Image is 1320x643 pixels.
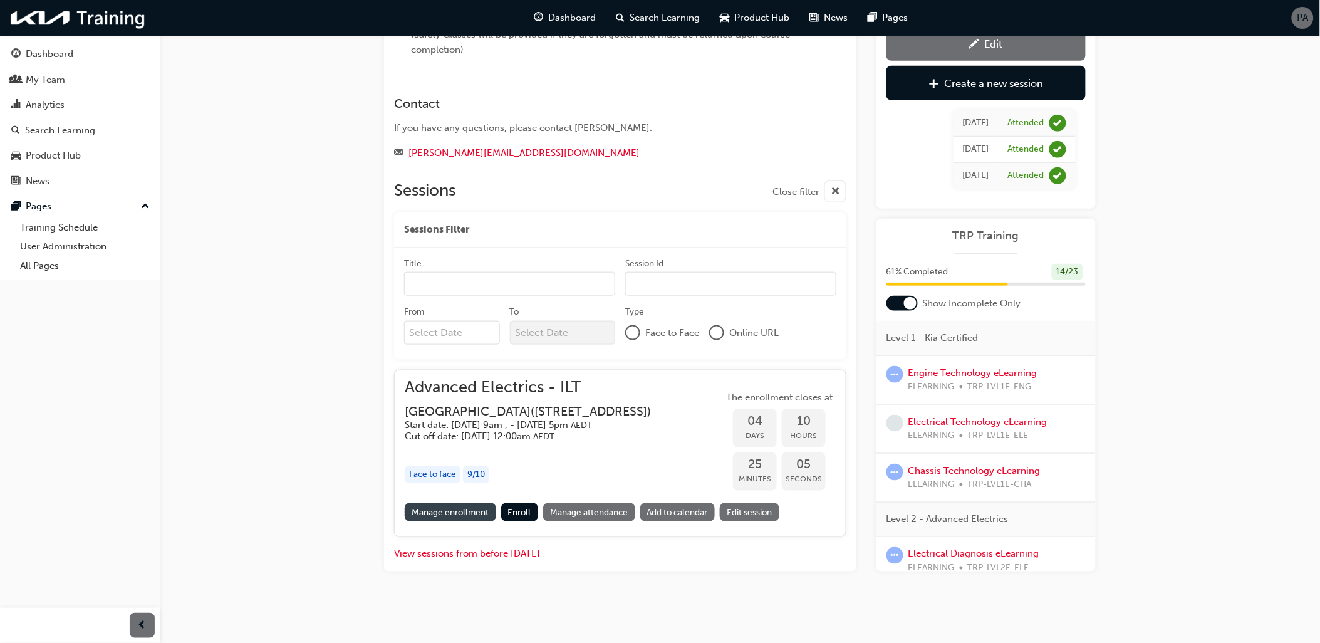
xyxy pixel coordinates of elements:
[782,457,826,472] span: 05
[735,11,790,25] span: Product Hub
[510,306,519,318] div: To
[524,5,606,31] a: guage-iconDashboard
[543,503,635,521] a: Manage attendance
[15,237,155,256] a: User Administration
[405,503,496,521] a: Manage enrollment
[616,10,625,26] span: search-icon
[11,150,21,162] span: car-icon
[1008,144,1044,155] div: Attended
[886,463,903,480] span: learningRecordVerb_ATTEMPT-icon
[720,10,730,26] span: car-icon
[26,149,81,163] div: Product Hub
[723,390,836,405] span: The enrollment closes at
[886,26,1086,61] a: Edit
[26,174,49,189] div: News
[408,147,640,159] a: [PERSON_NAME][EMAIL_ADDRESS][DOMAIN_NAME]
[625,272,836,296] input: Session Id
[394,148,403,159] span: email-icon
[908,561,955,575] span: ELEARNING
[733,472,777,486] span: Minutes
[1008,117,1044,129] div: Attended
[606,5,710,31] a: search-iconSearch Learning
[1049,115,1066,132] span: learningRecordVerb_ATTEND-icon
[782,472,826,486] span: Seconds
[645,326,699,340] span: Face to Face
[782,414,826,429] span: 10
[534,10,544,26] span: guage-icon
[138,618,147,634] span: prev-icon
[1008,170,1044,182] div: Attended
[405,466,460,483] div: Face to face
[404,222,469,237] span: Sessions Filter
[25,123,95,138] div: Search Learning
[945,76,1044,89] div: Create a new session
[886,414,903,431] span: learningRecordVerb_NONE-icon
[141,199,150,215] span: up-icon
[923,296,1021,311] span: Show Incomplete Only
[5,68,155,91] a: My Team
[404,306,424,318] div: From
[394,121,801,135] div: If you have any questions, please contact [PERSON_NAME].
[883,11,908,25] span: Pages
[729,326,779,340] span: Online URL
[394,547,540,562] button: View sessions from before [DATE]
[625,258,663,270] div: Session Id
[968,478,1032,492] span: TRP-LVL1E-CHA
[969,39,980,51] span: pencil-icon
[405,431,651,442] h5: Cut off date: [DATE] 12:00am
[929,78,940,91] span: plus-icon
[772,185,819,199] span: Close filter
[868,10,878,26] span: pages-icon
[733,457,777,472] span: 25
[11,75,21,86] span: people-icon
[405,419,651,431] h5: Start date: [DATE] 9am , - [DATE] 5pm
[908,367,1037,378] a: Engine Technology eLearning
[720,503,779,521] a: Edit session
[26,73,65,87] div: My Team
[571,420,592,431] span: Australian Eastern Daylight Time AEDT
[508,507,531,518] span: Enroll
[11,201,21,212] span: pages-icon
[908,380,955,394] span: ELEARNING
[5,170,155,193] a: News
[404,321,500,345] input: From
[968,380,1032,394] span: TRP-LVL1E-ENG
[886,264,948,279] span: 61 % Completed
[510,321,616,345] input: To
[404,272,615,296] input: Title
[5,195,155,218] button: Pages
[963,116,989,130] div: Wed May 19 2021 10:00:00 GMT+1000 (Australian Eastern Standard Time)
[11,49,21,60] span: guage-icon
[6,5,150,31] a: kia-training
[26,199,51,214] div: Pages
[772,180,846,202] button: Close filter
[15,218,155,238] a: Training Schedule
[625,306,644,318] div: Type
[886,331,979,345] span: Level 1 - Kia Certified
[968,561,1029,575] span: TRP-LVL2E-ELE
[11,176,21,187] span: news-icon
[463,466,489,483] div: 9 / 10
[886,229,1086,243] span: TRP Training
[963,169,989,183] div: Fri Apr 30 2021 00:00:00 GMT+1000 (Australian Eastern Standard Time)
[15,256,155,276] a: All Pages
[710,5,800,31] a: car-iconProduct Hub
[11,100,21,111] span: chart-icon
[405,380,836,527] button: Advanced Electrics - ILT[GEOGRAPHIC_DATA]([STREET_ADDRESS])Start date: [DATE] 9am , - [DATE] 5pm ...
[908,464,1041,476] a: Chassis Technology eLearning
[1049,167,1066,184] span: learningRecordVerb_ATTEND-icon
[908,416,1047,427] a: Electrical Technology eLearning
[1049,141,1066,158] span: learningRecordVerb_ATTEND-icon
[824,11,848,25] span: News
[26,47,73,61] div: Dashboard
[1297,11,1309,25] span: PA
[404,258,422,270] div: Title
[800,5,858,31] a: news-iconNews
[733,414,777,429] span: 04
[908,429,955,443] span: ELEARNING
[5,93,155,117] a: Analytics
[886,365,903,382] span: learningRecordVerb_ATTEMPT-icon
[394,97,801,111] h3: Contact
[963,142,989,157] div: Wed May 19 2021 09:38:46 GMT+1000 (Australian Eastern Standard Time)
